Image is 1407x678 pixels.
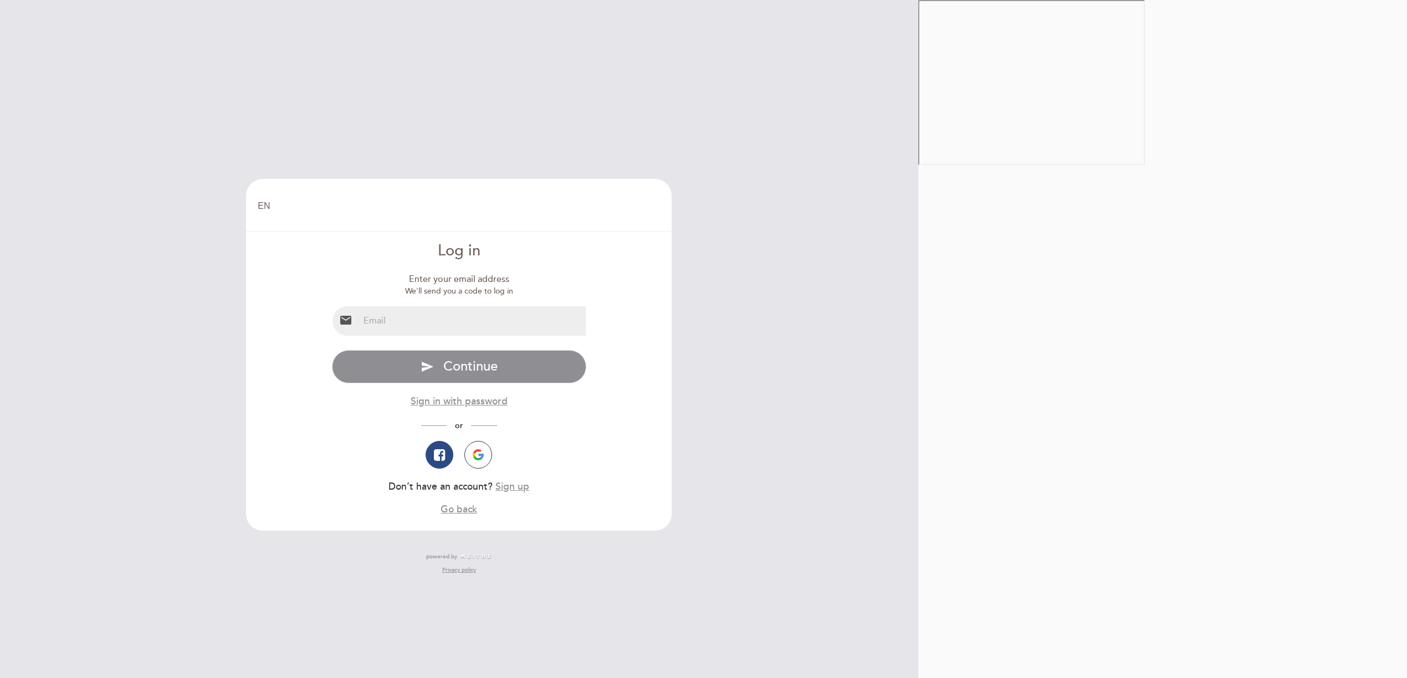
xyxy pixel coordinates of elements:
[473,449,484,460] img: icon-google.png
[332,240,586,262] div: Log in
[426,553,457,561] span: powered by
[359,306,586,336] input: Email
[388,481,493,492] span: Don’t have an account?
[332,350,586,383] button: send Continue
[442,566,476,574] a: Privacy policy
[332,286,586,297] div: We'll send you a code to log in
[411,394,508,408] button: Sign in with password
[447,421,471,430] span: or
[421,360,434,373] i: send
[332,273,586,286] div: Enter your email address
[460,554,492,559] img: MEITRE
[443,358,498,374] span: Continue
[495,480,529,494] button: Sign up
[339,314,352,327] i: email
[441,502,477,516] button: Go back
[426,553,492,561] a: powered by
